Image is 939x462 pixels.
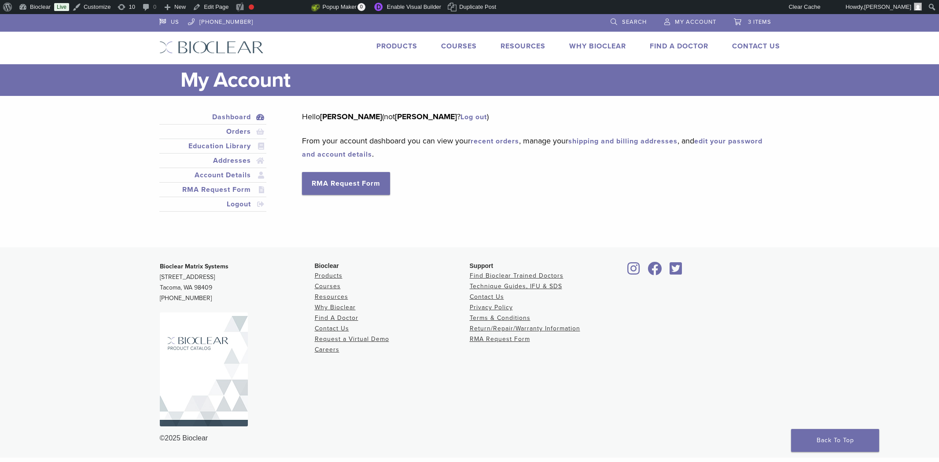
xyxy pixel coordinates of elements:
p: [STREET_ADDRESS] Tacoma, WA 98409 [PHONE_NUMBER] [160,261,315,304]
span: Search [622,18,647,26]
a: shipping and billing addresses [568,137,678,146]
strong: Bioclear Matrix Systems [160,263,228,270]
a: Live [54,3,69,11]
a: RMA Request Form [302,172,390,195]
a: Orders [161,126,265,137]
a: Resources [501,42,545,51]
img: Bioclear [160,312,248,426]
a: Log out [460,113,487,121]
span: Bioclear [315,262,339,269]
a: Privacy Policy [470,304,513,311]
a: Bioclear [625,267,643,276]
a: Why Bioclear [569,42,626,51]
a: US [159,14,179,27]
span: My Account [675,18,716,26]
div: ©2025 Bioclear [160,433,780,444]
a: Find Bioclear Trained Doctors [470,272,563,279]
a: Return/Repair/Warranty Information [470,325,580,332]
a: Courses [441,42,477,51]
a: Courses [315,282,341,290]
a: recent orders [471,137,519,146]
span: 3 items [748,18,771,26]
a: Technique Guides, IFU & SDS [470,282,562,290]
a: Education Library [161,141,265,151]
a: [PHONE_NUMBER] [188,14,253,27]
a: Resources [315,293,348,301]
span: [PERSON_NAME] [864,4,911,10]
a: Products [376,42,417,51]
a: Account Details [161,170,265,180]
a: Find A Doctor [650,42,708,51]
strong: [PERSON_NAME] [395,112,457,121]
a: Logout [161,199,265,209]
a: Bioclear [645,267,665,276]
a: Contact Us [470,293,504,301]
img: Views over 48 hours. Click for more Jetpack Stats. [262,2,311,13]
a: RMA Request Form [161,184,265,195]
a: Request a Virtual Demo [315,335,389,343]
div: Focus keyphrase not set [249,4,254,10]
a: Products [315,272,342,279]
a: Find A Doctor [315,314,358,322]
a: Bioclear [667,267,685,276]
a: 3 items [734,14,771,27]
a: Terms & Conditions [470,314,530,322]
span: 0 [357,3,365,11]
a: Search [611,14,647,27]
p: From your account dashboard you can view your , manage your , and . [302,134,766,161]
nav: Account pages [159,110,267,222]
a: Contact Us [732,42,780,51]
a: My Account [664,14,716,27]
span: Support [470,262,493,269]
a: Addresses [161,155,265,166]
p: Hello (not ? ) [302,110,766,123]
h1: My Account [180,64,780,96]
strong: [PERSON_NAME] [320,112,382,121]
a: Back To Top [791,429,879,452]
a: Dashboard [161,112,265,122]
a: RMA Request Form [470,335,530,343]
a: Careers [315,346,339,353]
a: Contact Us [315,325,349,332]
a: Why Bioclear [315,304,356,311]
img: Bioclear [159,41,264,54]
